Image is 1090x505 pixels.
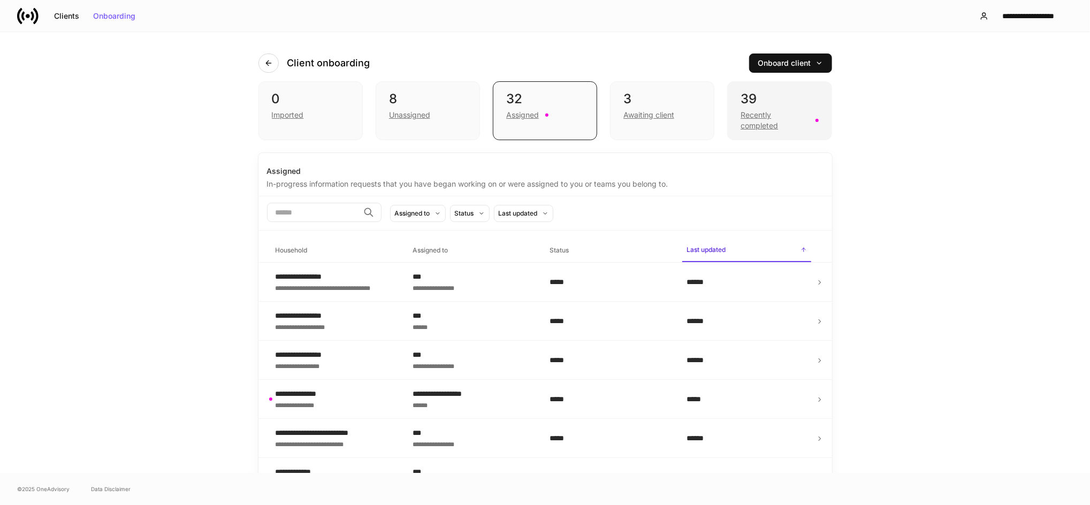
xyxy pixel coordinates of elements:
div: Imported [272,110,304,120]
a: Data Disclaimer [91,485,131,493]
div: Assigned [506,110,539,120]
div: 39 [741,90,818,108]
h6: Household [276,245,308,255]
div: Recently completed [741,110,809,131]
span: Status [545,240,674,262]
div: 32Assigned [493,81,597,140]
span: Last updated [682,239,811,262]
div: 39Recently completed [727,81,832,140]
div: 8Unassigned [376,81,480,140]
h6: Assigned to [413,245,448,255]
div: Last updated [499,208,538,218]
span: © 2025 OneAdvisory [17,485,70,493]
h6: Status [550,245,569,255]
span: Household [271,240,400,262]
div: 3Awaiting client [610,81,714,140]
div: Onboarding [93,12,135,20]
div: Unassigned [389,110,430,120]
div: In-progress information requests that you have began working on or were assigned to you or teams ... [267,177,824,189]
div: Onboard client [758,59,823,67]
h4: Client onboarding [287,57,370,70]
div: 8 [389,90,467,108]
div: Status [455,208,474,218]
div: Awaiting client [623,110,674,120]
div: 3 [623,90,701,108]
button: Onboarding [86,7,142,25]
div: 32 [506,90,584,108]
button: Clients [47,7,86,25]
button: Status [450,205,490,222]
button: Last updated [494,205,553,222]
button: Assigned to [390,205,446,222]
h6: Last updated [687,244,726,255]
div: 0 [272,90,349,108]
div: Clients [54,12,79,20]
div: Assigned to [395,208,430,218]
button: Onboard client [749,53,832,73]
div: 0Imported [258,81,363,140]
span: Assigned to [408,240,537,262]
div: Assigned [267,166,824,177]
